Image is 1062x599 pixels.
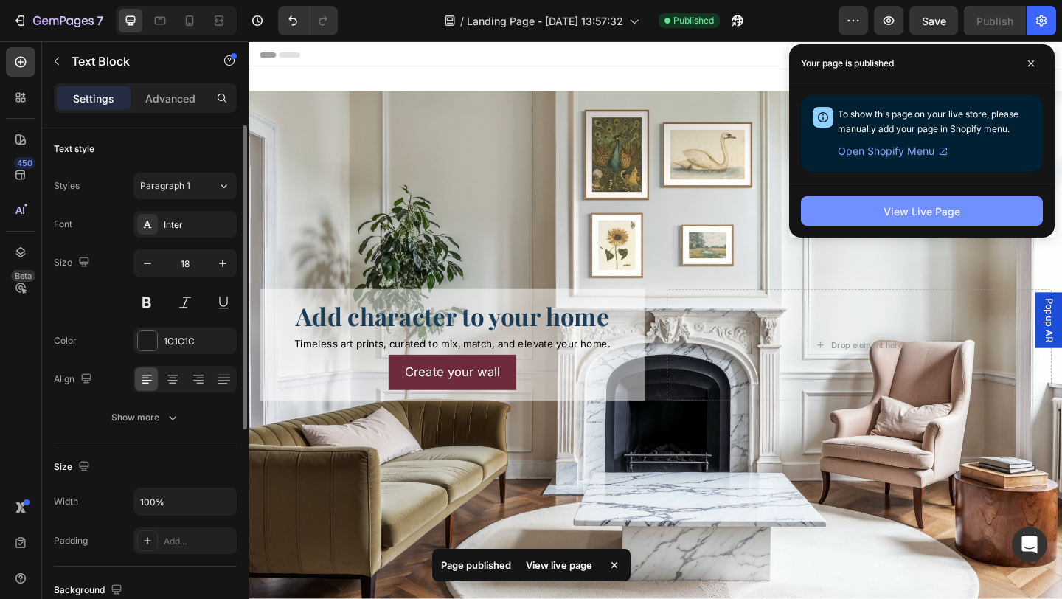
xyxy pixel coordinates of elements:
[140,179,190,193] span: Paragraph 1
[517,555,601,575] div: View live page
[863,279,878,328] span: Popup AR
[164,535,233,548] div: Add...
[922,15,946,27] span: Save
[964,6,1026,35] button: Publish
[6,6,110,35] button: 7
[54,179,80,193] div: Styles
[111,410,180,425] div: Show more
[14,157,35,169] div: 450
[909,6,958,35] button: Save
[24,281,419,316] h2: Add character to your home
[441,558,511,572] p: Page published
[54,370,95,389] div: Align
[11,270,35,282] div: Beta
[54,253,93,273] div: Size
[54,534,88,547] div: Padding
[152,341,291,379] button: <p>Create your wall</p>
[54,457,93,477] div: Size
[249,41,1062,599] iframe: Design area
[976,13,1013,29] div: Publish
[97,12,103,30] p: 7
[73,91,114,106] p: Settings
[72,52,197,70] p: Text Block
[278,6,338,35] div: Undo/Redo
[884,204,960,219] div: View Live Page
[164,218,233,232] div: Inter
[838,142,934,160] span: Open Shopify Menu
[467,13,623,29] span: Landing Page - [DATE] 13:57:32
[49,322,393,336] span: Timeless art prints, curated to mix, match, and elevate your home.
[133,173,237,199] button: Paragraph 1
[54,142,94,156] div: Text style
[1012,527,1047,562] div: Open Intercom Messenger
[164,335,233,348] div: 1C1C1C
[634,325,712,336] div: Drop element here
[673,14,714,27] span: Published
[460,13,464,29] span: /
[54,218,72,231] div: Font
[145,91,195,106] p: Advanced
[838,108,1018,134] span: To show this page on your live store, please manually add your page in Shopify menu.
[54,404,237,431] button: Show more
[801,56,894,71] p: Your page is published
[54,495,78,508] div: Width
[170,350,273,370] p: Create your wall
[54,334,77,347] div: Color
[134,488,236,515] input: Auto
[801,196,1043,226] button: View Live Page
